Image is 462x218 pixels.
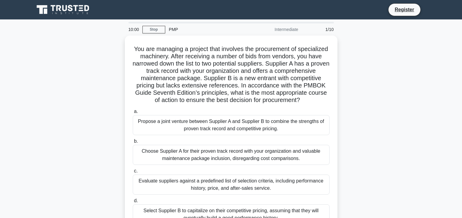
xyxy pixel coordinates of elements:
[132,45,330,104] h5: You are managing a project that involves the procurement of specialized machinery. After receivin...
[249,23,302,36] div: Intermediate
[142,26,165,33] a: Stop
[133,175,330,195] div: Evaluate suppliers against a predefined list of selection criteria, including performance history...
[134,168,138,173] span: c.
[134,198,138,203] span: d.
[125,23,142,36] div: 10:00
[134,109,138,114] span: a.
[133,115,330,135] div: Propose a joint venture between Supplier A and Supplier B to combine the strengths of proven trac...
[134,138,138,144] span: b.
[165,23,249,36] div: PMP
[302,23,337,36] div: 1/10
[133,145,330,165] div: Choose Supplier A for their proven track record with your organization and valuable maintenance p...
[391,6,418,13] a: Register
